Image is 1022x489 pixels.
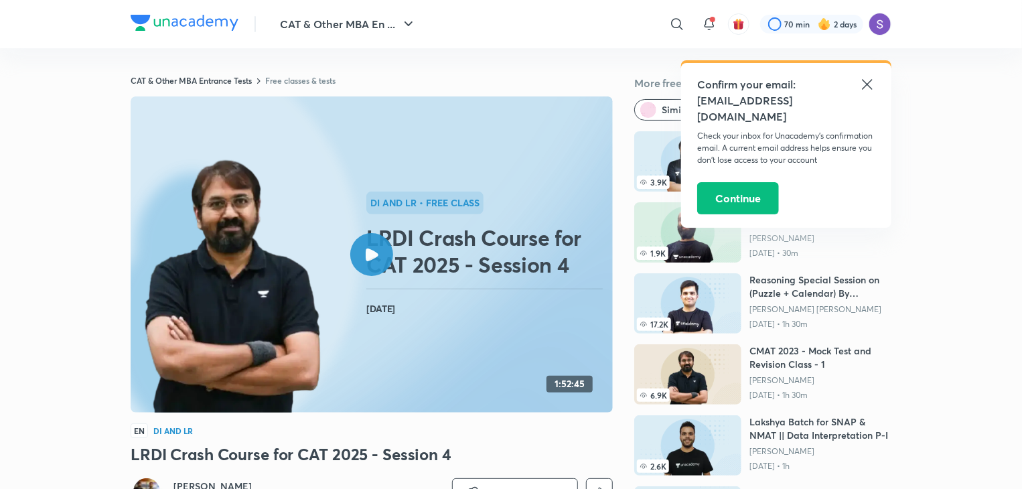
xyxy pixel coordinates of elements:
h5: Confirm your email: [697,76,875,92]
button: Similar classes [634,99,738,121]
img: Sapara Premji [869,13,891,36]
h5: More free classes [634,75,891,91]
button: Continue [697,182,779,214]
span: 3.9K [637,176,670,189]
p: Check your inbox for Unacademy’s confirmation email. A current email address helps ensure you don... [697,130,875,166]
span: 6.9K [637,389,670,402]
img: avatar [733,18,745,30]
img: Company Logo [131,15,238,31]
h6: Lakshya Batch for SNAP & NMAT || Data Interpretation P-I [749,415,891,442]
img: streak [818,17,831,31]
span: Similar classes [662,103,727,117]
a: Company Logo [131,15,238,34]
h5: [EMAIL_ADDRESS][DOMAIN_NAME] [697,92,875,125]
button: avatar [728,13,749,35]
p: [DATE] • 1h [749,461,891,472]
a: [PERSON_NAME] [PERSON_NAME] [749,304,891,315]
span: 17.2K [637,318,671,331]
h4: DI and LR [153,427,193,435]
a: Free classes & tests [265,75,336,86]
a: [PERSON_NAME] [749,446,891,457]
a: [PERSON_NAME] [749,375,891,386]
h6: CMAT 2023 - Mock Test and Revision Class - 1 [749,344,891,371]
h4: 1:52:45 [555,378,585,390]
p: [DATE] • 1h 30m [749,390,891,401]
h2: LRDI Crash Course for CAT 2025 - Session 4 [366,224,607,278]
button: CAT & Other MBA En ... [272,11,425,38]
h6: Reasoning Special Session on (Puzzle + Calendar) By [PERSON_NAME] [3PM ] [749,273,891,300]
p: [DATE] • 1h 30m [749,319,891,330]
h3: LRDI Crash Course for CAT 2025 - Session 4 [131,443,613,465]
span: EN [131,423,148,438]
span: 2.6K [637,460,669,473]
a: CAT & Other MBA Entrance Tests [131,75,252,86]
a: [PERSON_NAME] [749,233,891,244]
p: [DATE] • 30m [749,248,891,259]
h4: [DATE] [366,300,607,318]
span: 1.9K [637,247,668,260]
